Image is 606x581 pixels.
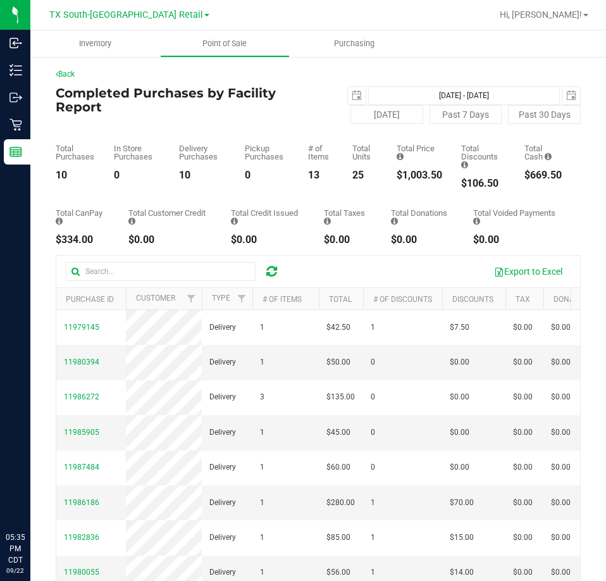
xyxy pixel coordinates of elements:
[49,9,203,20] span: TX South-[GEOGRAPHIC_DATA] Retail
[326,461,350,473] span: $60.00
[461,178,505,189] div: $106.50
[260,461,264,473] span: 1
[56,217,63,225] i: Sum of the successful, non-voided CanPay payment transactions for all purchases in the date range.
[450,391,469,403] span: $0.00
[56,235,109,245] div: $334.00
[551,461,571,473] span: $0.00
[352,170,378,180] div: 25
[350,105,423,124] button: [DATE]
[263,295,302,304] a: # of Items
[486,261,571,282] button: Export to Excel
[260,427,264,439] span: 1
[371,461,375,473] span: 0
[397,144,442,161] div: Total Price
[461,161,468,169] i: Sum of the discount values applied to the all purchases in the date range.
[551,532,571,544] span: $0.00
[209,497,236,509] span: Delivery
[371,497,375,509] span: 1
[64,392,99,401] span: 11986272
[209,461,236,473] span: Delivery
[553,295,591,304] a: Donation
[260,391,264,403] span: 3
[326,322,350,334] span: $42.50
[64,428,99,437] span: 11985905
[114,144,160,161] div: In Store Purchases
[136,294,175,303] a: Customer
[128,235,212,245] div: $0.00
[64,498,99,507] span: 11986186
[324,235,373,245] div: $0.00
[66,262,256,281] input: Search...
[551,356,571,368] span: $0.00
[450,322,469,334] span: $7.50
[62,38,128,49] span: Inventory
[56,70,75,78] a: Back
[56,144,95,161] div: Total Purchases
[326,391,355,403] span: $135.00
[452,295,493,304] a: Discounts
[348,87,366,104] span: select
[551,391,571,403] span: $0.00
[430,105,502,124] button: Past 7 Days
[513,322,533,334] span: $0.00
[245,170,289,180] div: 0
[9,37,22,49] inline-svg: Inbound
[231,235,304,245] div: $0.00
[56,209,109,225] div: Total CanPay
[513,497,533,509] span: $0.00
[260,532,264,544] span: 1
[179,170,226,180] div: 10
[371,532,375,544] span: 1
[317,38,392,49] span: Purchasing
[64,358,99,366] span: 11980394
[209,532,236,544] span: Delivery
[450,532,474,544] span: $15.00
[260,356,264,368] span: 1
[329,295,352,304] a: Total
[308,144,333,161] div: # of Items
[114,170,160,180] div: 0
[324,209,373,225] div: Total Taxes
[56,170,95,180] div: 10
[551,322,571,334] span: $0.00
[209,322,236,334] span: Delivery
[450,461,469,473] span: $0.00
[473,209,562,225] div: Total Voided Payments
[290,30,419,57] a: Purchasing
[6,566,25,575] p: 09/22
[9,91,22,104] inline-svg: Outbound
[371,322,375,334] span: 1
[450,497,474,509] span: $70.00
[562,87,580,104] span: select
[516,295,530,304] a: Tax
[513,566,533,578] span: $0.00
[450,566,474,578] span: $14.00
[352,144,378,161] div: Total Units
[209,391,236,403] span: Delivery
[450,427,469,439] span: $0.00
[30,30,160,57] a: Inventory
[373,295,432,304] a: # of Discounts
[13,480,51,518] iframe: Resource center
[209,356,236,368] span: Delivery
[513,532,533,544] span: $0.00
[326,427,350,439] span: $45.00
[324,217,331,225] i: Sum of the total taxes for all purchases in the date range.
[260,497,264,509] span: 1
[473,217,480,225] i: Sum of all voided payment transaction amounts, excluding tips and transaction fees, for all purch...
[160,30,290,57] a: Point of Sale
[473,235,562,245] div: $0.00
[231,209,304,225] div: Total Credit Issued
[232,288,252,309] a: Filter
[212,294,230,303] a: Type
[245,144,289,161] div: Pickup Purchases
[397,170,442,180] div: $1,003.50
[9,118,22,131] inline-svg: Retail
[56,86,318,114] h4: Completed Purchases by Facility Report
[179,144,226,161] div: Delivery Purchases
[551,427,571,439] span: $0.00
[391,235,454,245] div: $0.00
[326,532,350,544] span: $85.00
[308,170,333,180] div: 13
[513,391,533,403] span: $0.00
